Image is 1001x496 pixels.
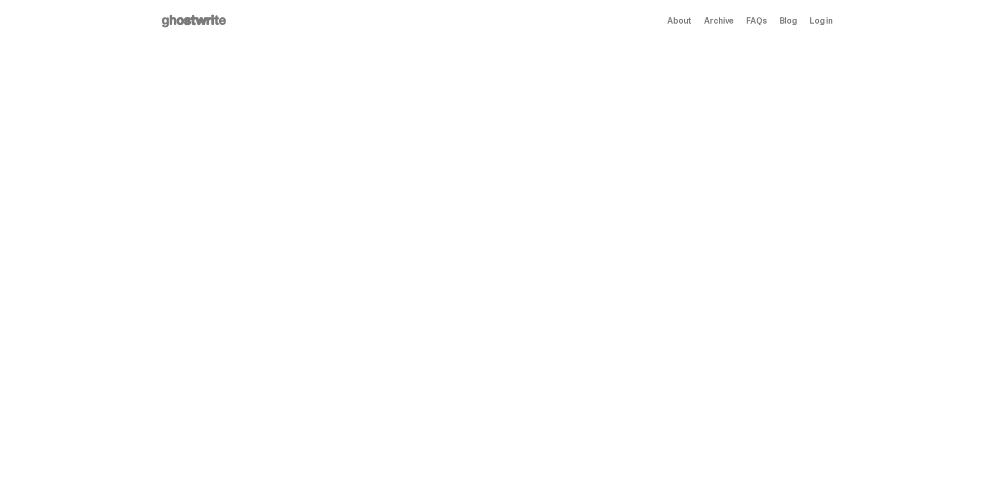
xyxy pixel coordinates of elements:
[667,17,692,25] a: About
[746,17,767,25] a: FAQs
[780,17,797,25] a: Blog
[704,17,734,25] a: Archive
[810,17,833,25] a: Log in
